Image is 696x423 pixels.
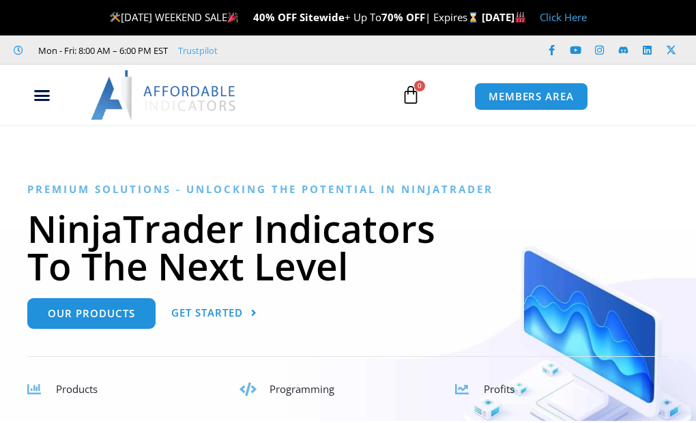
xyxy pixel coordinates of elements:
[468,12,478,23] img: ⌛
[474,83,588,111] a: MEMBERS AREA
[109,10,481,24] span: [DATE] WEEKEND SALE + Up To | Expires
[8,83,76,108] div: Menu Toggle
[178,42,218,59] a: Trustpilot
[414,81,425,91] span: 0
[253,10,345,24] strong: 40% OFF Sitewide
[48,308,135,319] span: Our Products
[270,382,334,396] span: Programming
[515,12,525,23] img: 🏭
[27,209,669,285] h1: NinjaTrader Indicators To The Next Level
[381,75,441,115] a: 0
[35,42,168,59] span: Mon - Fri: 8:00 AM – 6:00 PM EST
[482,10,526,24] strong: [DATE]
[110,12,120,23] img: 🛠️
[228,12,238,23] img: 🎉
[381,10,425,24] strong: 70% OFF
[27,183,669,196] h6: Premium Solutions - Unlocking the Potential in NinjaTrader
[489,91,574,102] span: MEMBERS AREA
[540,10,587,24] a: Click Here
[27,298,156,329] a: Our Products
[171,298,257,329] a: Get Started
[484,382,514,396] span: Profits
[91,70,237,119] img: LogoAI | Affordable Indicators – NinjaTrader
[171,308,243,318] span: Get Started
[56,382,98,396] span: Products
